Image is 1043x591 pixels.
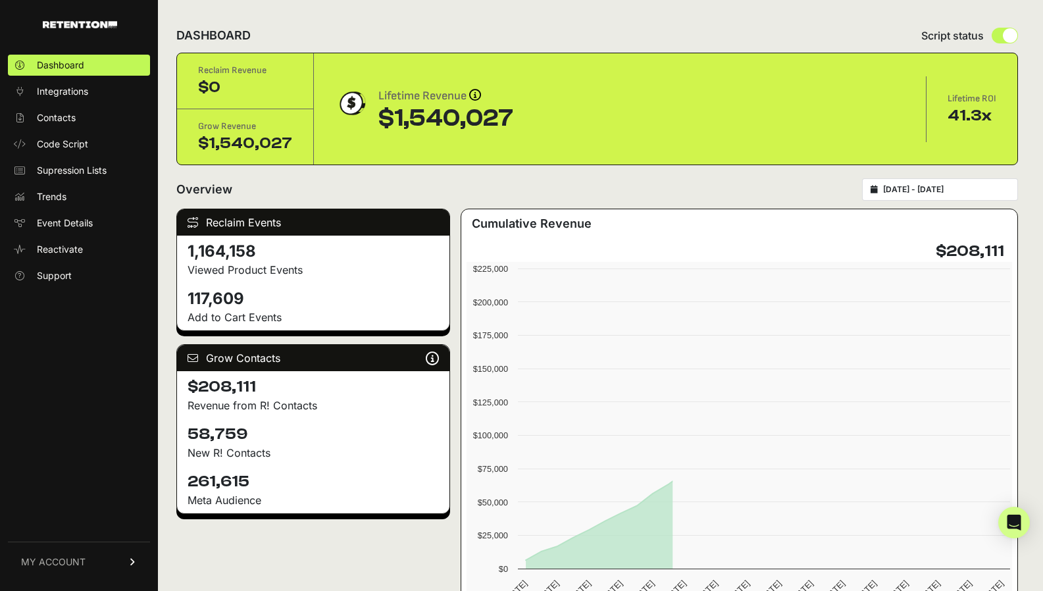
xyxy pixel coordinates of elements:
[472,364,507,374] text: $150,000
[37,85,88,98] span: Integrations
[378,87,513,105] div: Lifetime Revenue
[188,445,439,461] p: New R! Contacts
[472,264,507,274] text: $225,000
[8,55,150,76] a: Dashboard
[198,77,292,98] div: $0
[948,92,996,105] div: Lifetime ROI
[43,21,117,28] img: Retention.com
[37,190,66,203] span: Trends
[177,345,449,371] div: Grow Contacts
[37,217,93,230] span: Event Details
[8,213,150,234] a: Event Details
[176,26,251,45] h2: DASHBOARD
[37,111,76,124] span: Contacts
[8,107,150,128] a: Contacts
[8,265,150,286] a: Support
[472,330,507,340] text: $175,000
[37,164,107,177] span: Supression Lists
[37,59,84,72] span: Dashboard
[8,186,150,207] a: Trends
[8,134,150,155] a: Code Script
[21,555,86,569] span: MY ACCOUNT
[8,239,150,260] a: Reactivate
[936,241,1004,262] h4: $208,111
[948,105,996,126] div: 41.3x
[498,564,507,574] text: $0
[998,507,1030,538] div: Open Intercom Messenger
[188,262,439,278] p: Viewed Product Events
[8,81,150,102] a: Integrations
[472,430,507,440] text: $100,000
[477,530,507,540] text: $25,000
[188,471,439,492] h4: 261,615
[37,243,83,256] span: Reactivate
[188,492,439,508] div: Meta Audience
[472,297,507,307] text: $200,000
[188,288,439,309] h4: 117,609
[921,28,984,43] span: Script status
[177,209,449,236] div: Reclaim Events
[198,133,292,154] div: $1,540,027
[188,376,439,398] h4: $208,111
[188,309,439,325] p: Add to Cart Events
[378,105,513,132] div: $1,540,027
[198,120,292,133] div: Grow Revenue
[188,241,439,262] h4: 1,164,158
[8,160,150,181] a: Supression Lists
[8,542,150,582] a: MY ACCOUNT
[335,87,368,120] img: dollar-coin-05c43ed7efb7bc0c12610022525b4bbbb207c7efeef5aecc26f025e68dcafac9.png
[188,398,439,413] p: Revenue from R! Contacts
[176,180,232,199] h2: Overview
[477,464,507,474] text: $75,000
[472,398,507,407] text: $125,000
[472,215,592,233] h3: Cumulative Revenue
[198,64,292,77] div: Reclaim Revenue
[37,269,72,282] span: Support
[477,498,507,507] text: $50,000
[188,424,439,445] h4: 58,759
[37,138,88,151] span: Code Script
